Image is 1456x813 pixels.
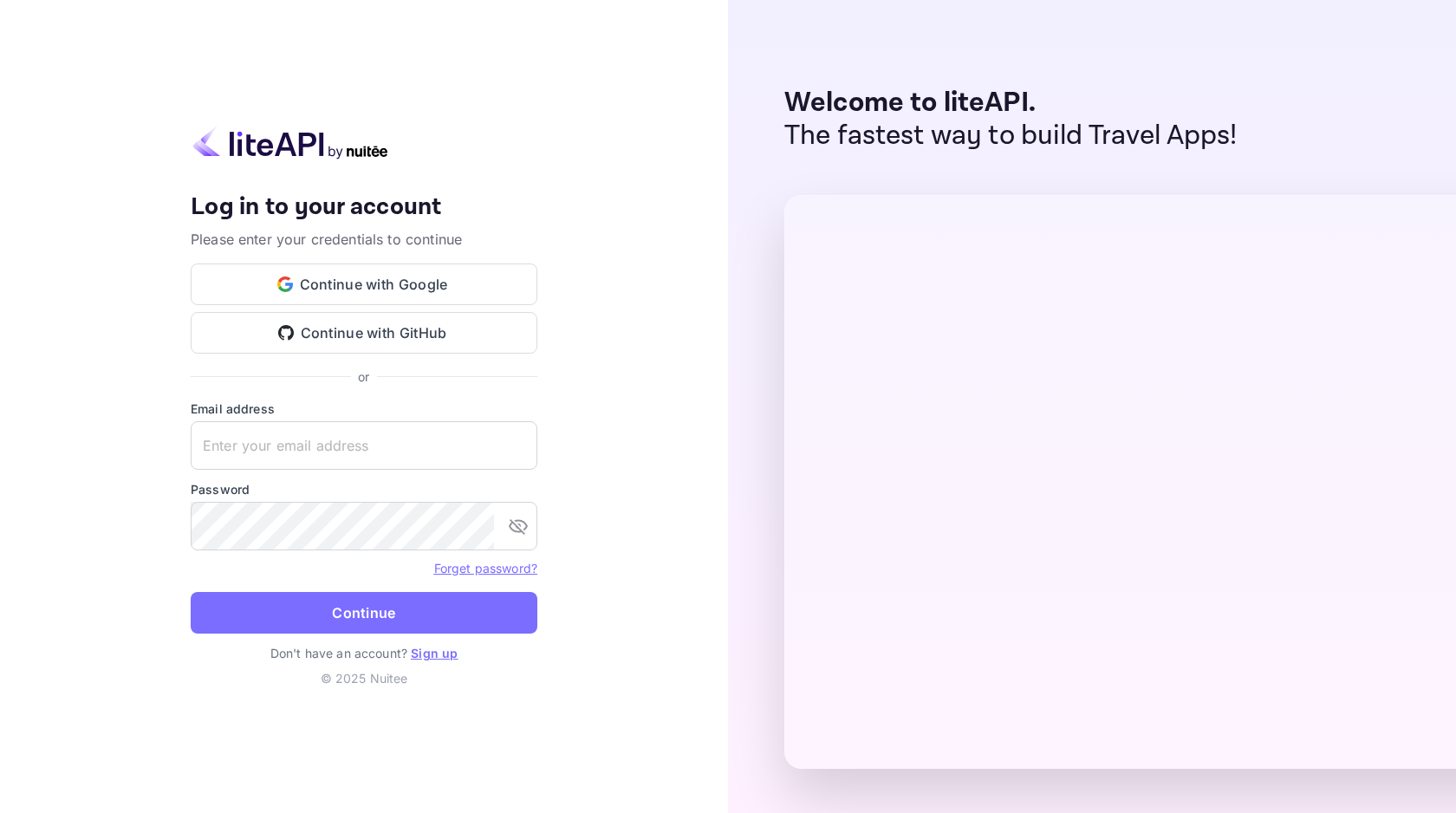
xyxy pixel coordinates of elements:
a: Sign up [411,646,458,660]
p: or [358,367,369,386]
a: Forget password? [434,559,537,576]
label: Password [191,480,537,498]
button: Continue [191,592,537,634]
input: Enter your email address [191,421,537,470]
h4: Log in to your account [191,192,537,223]
button: Continue with Google [191,263,537,305]
p: The fastest way to build Travel Apps! [784,120,1238,153]
button: Continue with GitHub [191,312,537,354]
a: Forget password? [434,561,537,576]
p: © 2025 Nuitee [191,669,537,687]
p: Don't have an account? [191,644,537,662]
img: liteapi [191,126,390,159]
button: toggle password visibility [501,509,536,543]
label: Email address [191,400,537,418]
p: Please enter your credentials to continue [191,229,537,250]
p: Welcome to liteAPI. [784,87,1238,120]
